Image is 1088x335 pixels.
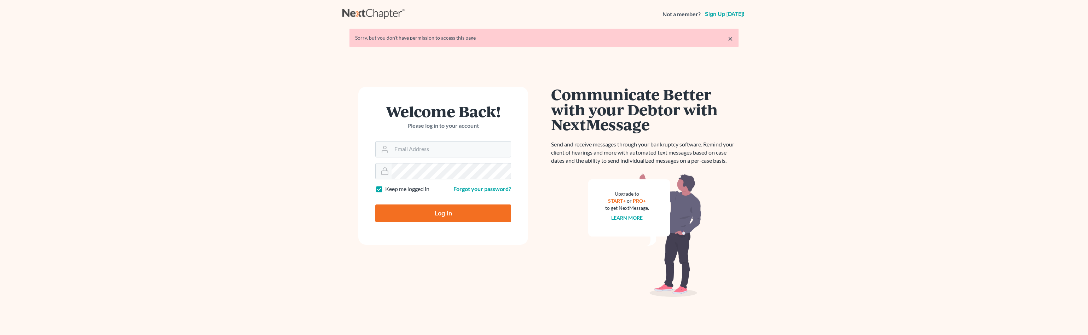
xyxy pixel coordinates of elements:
h1: Welcome Back! [375,104,511,119]
p: Please log in to your account [375,122,511,130]
a: Sign up [DATE]! [704,11,746,17]
a: Forgot your password? [453,185,511,192]
div: Upgrade to [605,190,649,197]
a: START+ [608,198,626,204]
span: or [627,198,632,204]
div: Sorry, but you don't have permission to access this page [355,34,733,41]
strong: Not a member? [662,10,701,18]
div: to get NextMessage. [605,204,649,212]
p: Send and receive messages through your bankruptcy software. Remind your client of hearings and mo... [551,140,739,165]
a: × [728,34,733,43]
input: Log In [375,204,511,222]
input: Email Address [392,141,511,157]
h1: Communicate Better with your Debtor with NextMessage [551,87,739,132]
img: nextmessage_bg-59042aed3d76b12b5cd301f8e5b87938c9018125f34e5fa2b7a6b67550977c72.svg [588,173,701,297]
a: PRO+ [633,198,646,204]
a: Learn more [612,215,643,221]
label: Keep me logged in [385,185,429,193]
